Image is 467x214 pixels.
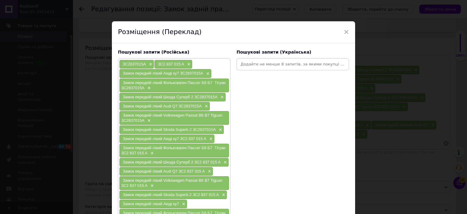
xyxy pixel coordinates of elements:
span: × [181,202,185,207]
span: × [206,169,211,174]
span: × [208,136,213,142]
span: Замок передній лівий Фольксваген Пассат Б6 Б7 Тігуан 3C2837015A [121,80,226,90]
span: Замок передній лівий Volkswagen Passat B6 B7 Tiguan 3C2837015A [121,113,222,123]
span: × [146,86,151,91]
span: × [217,127,222,132]
span: × [222,160,227,165]
span: Замок передній лівий Аюді ку7 3C2837015A [123,71,203,75]
span: × [147,62,152,67]
span: × [205,71,209,76]
span: Пошукові запити (Українська) [237,50,311,54]
span: Замок передній лівий Фольксваген Пассат Б6 Б7 Тігуан 3C2 837 015 A [121,146,226,155]
span: × [219,95,224,100]
input: Додайте не менше 8 запитів, за якими покупці шукатимуть товар [238,60,348,69]
span: Замок передній лівий Audi Q7 3C2837015A [123,104,202,108]
span: Замок передній лівий Шкода Суперб 2 3C2837015A [123,95,217,99]
p: Замок задній правий Skoda Superb 2 / Volkswagen Passat B6 B7 Tiguan / Audi Q7 / Шкода Суперб 2 / ... [6,3,267,16]
span: Замок передній лівий Skoda Superb 2 3C2 837 015 A [123,192,219,197]
span: 3C2837015A [123,62,146,66]
span: × [149,183,154,188]
div: Розміщення (Переклад) [112,21,355,43]
span: × [203,104,208,109]
span: Замок передній лівий Аюді ку7 [123,202,179,206]
span: Замок передній лівий Аюді ку7 3C2 837 015 A [123,136,206,141]
span: × [220,192,225,198]
span: × [149,151,154,156]
span: × [146,118,151,123]
span: Замок передній лівий Skoda Superb 2 3C2837015A [123,127,216,132]
p: Стан: хороший,робочий,перевірений. Гарантія на встановлення та перевірку 2 тижні Авторозбірка про... [6,20,267,70]
span: × [344,27,349,37]
span: Пошукові запити (Російська) [118,50,189,54]
span: Замок передній лівий Audi Q7 3C2 837 015 A [123,169,205,174]
span: 3C2 837 015 A [158,62,184,66]
span: Замок передній лівий Шкода Суперб 2 3C2 837 015 A [123,160,220,164]
body: Редактор, DF4F22BE-BDFF-4CF6-BE87-38BEDAB8E05E [6,3,267,70]
span: × [185,62,190,67]
span: Замок передній лівий Volkswagen Passat B6 B7 Tiguan 3C2 837 015 A [121,178,222,188]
